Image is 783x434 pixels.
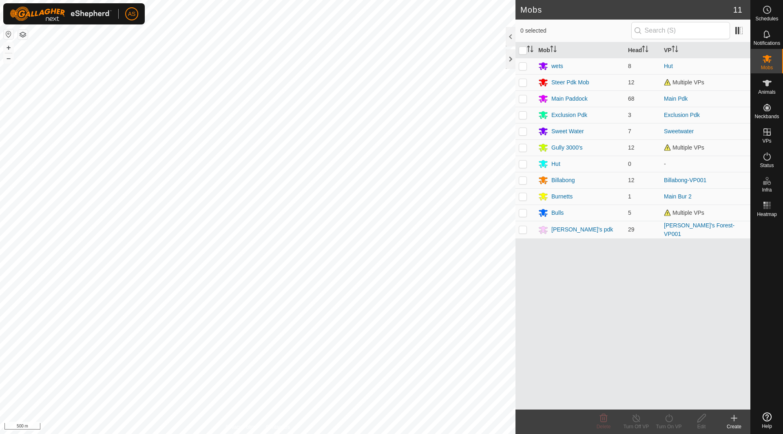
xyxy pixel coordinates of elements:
a: Main Pdk [664,95,688,102]
input: Search (S) [631,22,730,39]
th: Head [625,42,661,58]
a: Hut [664,63,673,69]
span: 0 selected [520,26,631,35]
div: Exclusion Pdk [551,111,587,119]
div: Turn Off VP [620,423,652,430]
div: Turn On VP [652,423,685,430]
div: Bulls [551,209,564,217]
span: Multiple VPs [664,209,704,216]
span: Heatmap [757,212,777,217]
span: 0 [628,161,631,167]
button: + [4,43,13,53]
div: Main Paddock [551,95,588,103]
button: Map Layers [18,30,28,40]
a: Exclusion Pdk [664,112,700,118]
div: Gully 3000's [551,143,583,152]
p-sorticon: Activate to sort [642,47,648,53]
div: Billabong [551,176,575,185]
span: 5 [628,209,631,216]
a: Privacy Policy [226,423,256,431]
a: Sweetwater [664,128,694,134]
button: Reset Map [4,29,13,39]
th: Mob [535,42,625,58]
span: Delete [597,424,611,430]
h2: Mobs [520,5,733,15]
a: [PERSON_NAME]'s Forest-VP001 [664,222,734,237]
span: 12 [628,144,635,151]
div: [PERSON_NAME]'s pdk [551,225,613,234]
p-sorticon: Activate to sort [672,47,678,53]
a: Main Bur 2 [664,193,692,200]
span: 12 [628,177,635,183]
img: Gallagher Logo [10,7,112,21]
div: wets [551,62,563,70]
p-sorticon: Activate to sort [527,47,533,53]
span: 68 [628,95,635,102]
span: Multiple VPs [664,79,704,86]
span: Mobs [761,65,773,70]
span: 1 [628,193,631,200]
span: 12 [628,79,635,86]
p-sorticon: Activate to sort [550,47,557,53]
div: Hut [551,160,560,168]
a: Billabong-VP001 [664,177,706,183]
span: Animals [758,90,776,95]
span: AS [128,10,136,18]
span: 3 [628,112,631,118]
div: Edit [685,423,718,430]
span: Notifications [754,41,780,46]
div: Steer Pdk Mob [551,78,589,87]
span: 29 [628,226,635,233]
span: 11 [733,4,742,16]
div: Create [718,423,750,430]
a: Contact Us [266,423,290,431]
span: Status [760,163,774,168]
span: VPs [762,139,771,143]
button: – [4,53,13,63]
div: Burnetts [551,192,573,201]
td: - [661,156,750,172]
span: Help [762,424,772,429]
th: VP [661,42,750,58]
span: Multiple VPs [664,144,704,151]
span: Neckbands [754,114,779,119]
a: Help [751,409,783,432]
span: 8 [628,63,631,69]
span: Schedules [755,16,778,21]
span: 7 [628,128,631,134]
span: Infra [762,187,772,192]
div: Sweet Water [551,127,584,136]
